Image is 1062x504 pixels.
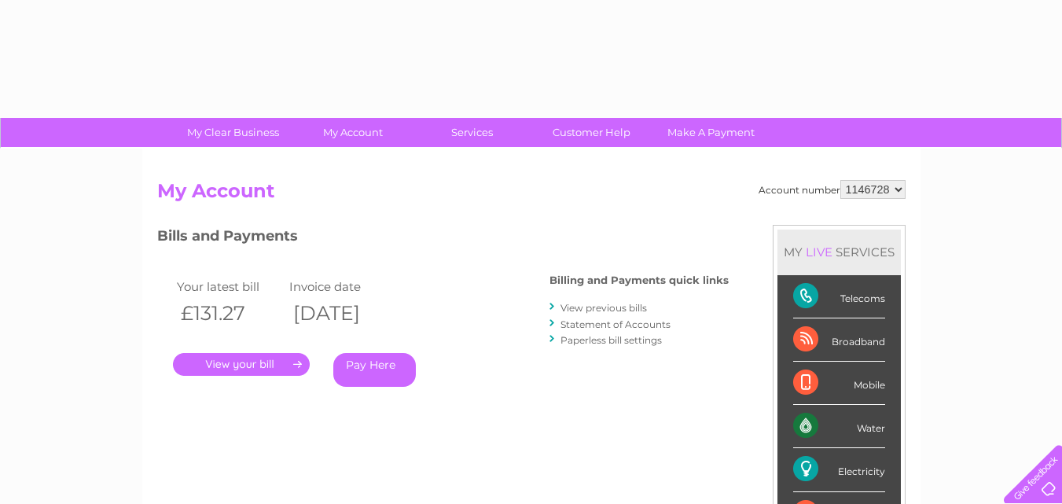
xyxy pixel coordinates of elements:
[646,118,776,147] a: Make A Payment
[759,180,906,199] div: Account number
[173,297,286,329] th: £131.27
[560,334,662,346] a: Paperless bill settings
[793,318,885,362] div: Broadband
[560,318,671,330] a: Statement of Accounts
[173,276,286,297] td: Your latest bill
[560,302,647,314] a: View previous bills
[168,118,298,147] a: My Clear Business
[793,405,885,448] div: Water
[173,353,310,376] a: .
[803,245,836,259] div: LIVE
[793,275,885,318] div: Telecoms
[793,448,885,491] div: Electricity
[157,225,729,252] h3: Bills and Payments
[793,362,885,405] div: Mobile
[333,353,416,387] a: Pay Here
[407,118,537,147] a: Services
[157,180,906,210] h2: My Account
[549,274,729,286] h4: Billing and Payments quick links
[285,276,399,297] td: Invoice date
[288,118,417,147] a: My Account
[777,230,901,274] div: MY SERVICES
[527,118,656,147] a: Customer Help
[285,297,399,329] th: [DATE]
